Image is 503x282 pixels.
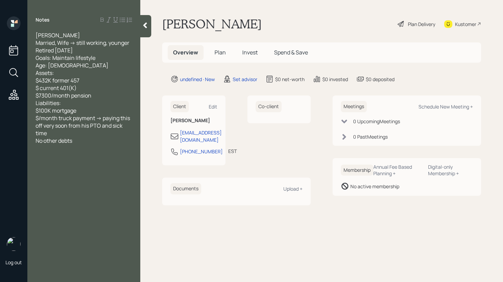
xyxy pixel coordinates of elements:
[180,76,215,83] div: undefined · New
[36,54,95,62] span: Goals: Maintain lifestyle
[170,101,189,112] h6: Client
[341,101,367,112] h6: Meetings
[275,76,305,83] div: $0 net-worth
[322,76,348,83] div: $0 invested
[36,92,91,99] span: $7300/month pension
[36,137,72,144] span: No other debts
[242,49,258,56] span: Invest
[36,69,54,77] span: Assets:
[36,99,61,107] span: Liabilities:
[170,118,217,124] h6: [PERSON_NAME]
[418,103,473,110] div: Schedule New Meeting +
[36,47,73,54] span: Retired [DATE]
[36,31,80,39] span: [PERSON_NAME]
[36,84,77,92] span: $ current 401(K)
[162,16,262,31] h1: [PERSON_NAME]
[173,49,198,56] span: Overview
[180,148,223,155] div: [PHONE_NUMBER]
[341,165,373,176] h6: Membership
[36,16,50,23] label: Notes
[228,148,237,155] div: EST
[455,21,476,28] div: Kustomer
[209,103,217,110] div: Edit
[36,114,131,137] span: $/month truck payment -> paying this off very soon from his PTO and sick time
[353,133,388,140] div: 0 Past Meeting s
[170,183,201,194] h6: Documents
[353,118,400,125] div: 0 Upcoming Meeting s
[36,107,76,114] span: $100K mortgage
[7,237,21,251] img: retirable_logo.png
[215,49,226,56] span: Plan
[373,164,423,177] div: Annual Fee Based Planning +
[408,21,435,28] div: Plan Delivery
[274,49,308,56] span: Spend & Save
[180,129,222,143] div: [EMAIL_ADDRESS][DOMAIN_NAME]
[5,259,22,266] div: Log out
[366,76,395,83] div: $0 deposited
[428,164,473,177] div: Digital-only Membership +
[256,101,282,112] h6: Co-client
[233,76,257,83] div: Set advisor
[350,183,399,190] div: No active membership
[36,62,108,69] span: Age: [DEMOGRAPHIC_DATA]
[36,77,79,84] span: $432K former 457
[283,185,302,192] div: Upload +
[36,39,129,47] span: Married, Wife -> still working, younger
